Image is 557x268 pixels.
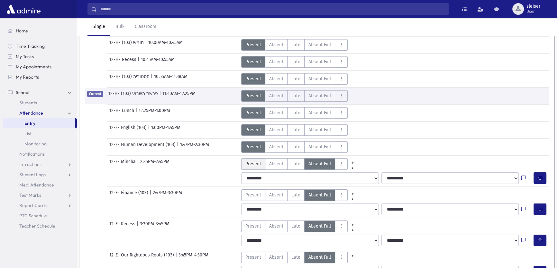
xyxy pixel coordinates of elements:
[245,92,261,99] span: Present
[135,107,139,119] span: |
[145,39,148,51] span: |
[269,192,283,198] span: Absent
[137,220,140,232] span: |
[159,90,162,102] span: |
[151,124,180,136] span: 1:00PM-1:45PM
[140,158,169,170] span: 2:35PM-2:45PM
[5,3,42,15] img: AdmirePro
[24,141,47,147] span: Monitoring
[3,87,77,98] a: School
[97,3,449,15] input: Search
[245,126,261,133] span: Present
[241,252,358,263] div: AttTypes
[16,54,34,59] span: My Tasks
[19,161,41,167] span: Infractions
[148,124,151,136] span: |
[109,124,148,136] span: 12-E- English (103)
[87,91,103,97] span: Current
[3,200,77,211] a: Report Cards
[109,189,150,201] span: 12-E- Finance (103)
[308,126,331,133] span: Absent Full
[308,160,331,167] span: Absent Full
[16,90,29,95] span: School
[291,143,300,150] span: Late
[308,143,331,150] span: Absent Full
[308,41,331,48] span: Absent Full
[245,143,261,150] span: Present
[3,62,77,72] a: My Appointments
[19,223,55,229] span: Teacher Schedule
[3,118,75,128] a: Entry
[19,192,41,198] span: Test Marks
[109,39,145,51] span: 12-H- חומש (103)
[148,39,183,51] span: 10:00AM-10:45AM
[291,192,300,198] span: Late
[16,28,28,34] span: Home
[3,190,77,200] a: Test Marks
[109,252,175,263] span: 12-E- Our Righteous Roots (103)
[291,58,300,65] span: Late
[241,158,358,170] div: AttTypes
[245,160,261,167] span: Present
[241,90,348,102] div: AttTypes
[175,252,178,263] span: |
[269,41,283,48] span: Absent
[291,41,300,48] span: Late
[269,160,283,167] span: Absent
[3,159,77,169] a: Infractions
[16,74,39,80] span: My Reports
[19,151,45,157] span: Notifications
[241,189,358,201] div: AttTypes
[269,109,283,116] span: Absent
[19,203,47,208] span: Report Cards
[308,58,331,65] span: Absent Full
[19,213,47,219] span: PTC Schedule
[109,73,151,85] span: 12-H- הסטוריה (103)
[137,158,140,170] span: |
[291,109,300,116] span: Late
[141,56,175,68] span: 10:45AM-10:55AM
[241,141,348,153] div: AttTypes
[139,107,170,119] span: 12:25PM-1:00PM
[269,223,283,229] span: Absent
[154,73,187,85] span: 10:55AM-11:38AM
[110,18,130,36] a: Bulk
[3,72,77,82] a: My Reports
[138,56,141,68] span: |
[178,252,208,263] span: 3:45PM-4:30PM
[140,220,169,232] span: 3:30PM-3:45PM
[308,223,331,229] span: Absent Full
[109,158,137,170] span: 12-E- Mincha
[269,143,283,150] span: Absent
[19,100,37,106] span: Students
[291,92,300,99] span: Late
[153,189,182,201] span: 2:47PM-3:30PM
[87,18,110,36] a: Single
[177,141,180,153] span: |
[308,75,331,82] span: Absent Full
[526,4,540,9] span: sleiser
[241,39,348,51] div: AttTypes
[109,56,138,68] span: 12-H- Recess
[16,43,45,49] span: Time Tracking
[291,160,300,167] span: Late
[180,141,209,153] span: 1:47PM-2:30PM
[19,172,46,177] span: Student Logs
[526,9,540,14] span: User
[241,124,348,136] div: AttTypes
[269,58,283,65] span: Absent
[269,254,283,261] span: Absent
[241,107,348,119] div: AttTypes
[108,90,159,102] span: 12-H- פרשת השבוע (103)
[308,92,331,99] span: Absent Full
[241,73,348,85] div: AttTypes
[3,128,77,139] a: List
[3,41,77,51] a: Time Tracking
[3,26,77,36] a: Home
[245,58,261,65] span: Present
[150,189,153,201] span: |
[241,220,358,232] div: AttTypes
[24,131,32,136] span: List
[291,126,300,133] span: Late
[3,108,77,118] a: Attendance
